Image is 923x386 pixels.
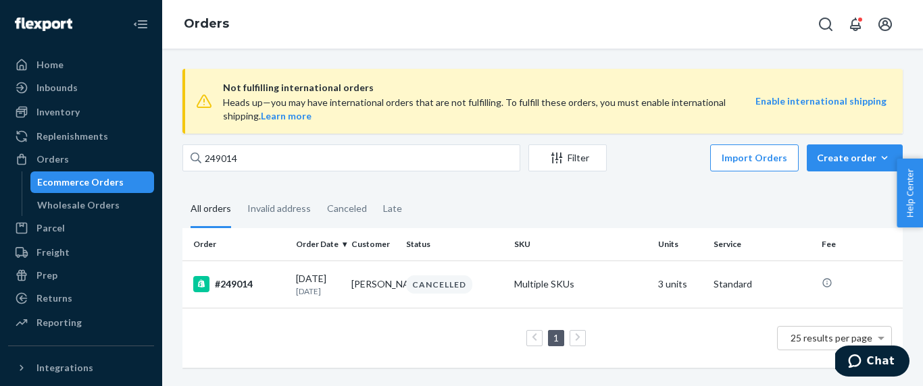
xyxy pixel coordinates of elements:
button: Filter [528,144,607,171]
ol: breadcrumbs [173,5,240,44]
th: Units [653,228,708,260]
a: Home [8,54,154,76]
div: [DATE] [296,272,341,297]
th: Order Date [291,228,346,260]
input: Search orders [182,144,520,171]
div: Create order [817,151,893,165]
a: Inventory [8,101,154,123]
div: Ecommerce Orders [37,175,124,189]
a: Enable international shipping [755,95,887,107]
a: Reporting [8,312,154,333]
div: Filter [529,151,606,165]
td: [PERSON_NAME] [346,260,401,308]
div: #249014 [193,276,285,292]
div: Wholesale Orders [37,198,120,212]
a: Returns [8,287,154,309]
div: Replenishments [36,130,108,143]
th: Fee [816,228,903,260]
a: Learn more [261,110,311,121]
th: Status [401,228,509,260]
a: Inbounds [8,77,154,99]
button: Open Search Box [812,11,839,38]
div: Freight [36,246,70,259]
img: Flexport logo [15,18,72,31]
span: 25 results per page [791,332,872,343]
span: Heads up—you may have international orders that are not fulfilling. To fulfill these orders, you ... [223,96,726,121]
a: Ecommerce Orders [30,171,155,193]
iframe: Opens a widget where you can chat to one of our agents [835,346,909,379]
div: Inbounds [36,81,78,94]
a: Orders [184,16,229,31]
th: SKU [509,228,653,260]
div: Inventory [36,105,80,119]
div: Invalid address [247,191,311,226]
div: Prep [36,269,57,282]
button: Open account menu [872,11,899,38]
td: Multiple SKUs [509,260,653,308]
a: Orders [8,148,154,170]
a: Replenishments [8,126,154,147]
a: Prep [8,265,154,286]
div: Late [383,191,402,226]
div: Customer [351,238,396,250]
button: Integrations [8,357,154,379]
div: Parcel [36,221,65,235]
button: Import Orders [710,144,799,171]
button: Open notifications [842,11,869,38]
div: Returns [36,292,72,305]
div: Home [36,58,64,72]
a: Page 1 is your current page [551,332,562,343]
div: CANCELLED [406,275,472,294]
span: Not fulfilling international orders [223,80,755,96]
button: Create order [807,144,903,171]
td: 3 units [653,260,708,308]
button: Help Center [897,159,923,227]
div: Reporting [36,316,82,329]
div: Canceled [327,191,367,226]
a: Freight [8,242,154,263]
button: Close Navigation [127,11,154,38]
a: Parcel [8,217,154,239]
div: Orders [36,153,69,166]
p: Standard [714,277,811,291]
div: Integrations [36,361,93,375]
p: [DATE] [296,285,341,297]
a: Wholesale Orders [30,194,155,216]
th: Service [708,228,816,260]
div: All orders [191,191,231,228]
th: Order [182,228,291,260]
